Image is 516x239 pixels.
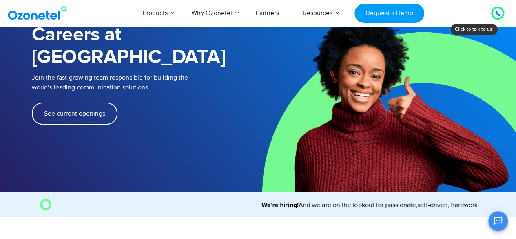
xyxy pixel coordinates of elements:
img: O Image [40,199,51,210]
h1: Careers at [GEOGRAPHIC_DATA] [32,24,258,69]
marquee: And we are on the lookout for passionate,self-driven, hardworking team members to join us. Come, ... [54,200,476,210]
a: Request a Demo [354,4,424,23]
span: See current openings [44,110,105,117]
button: Open chat [488,211,508,231]
a: See current openings [32,103,117,125]
p: Join the fast-growing team responsible for building the world’s leading communication solutions. [32,73,246,92]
